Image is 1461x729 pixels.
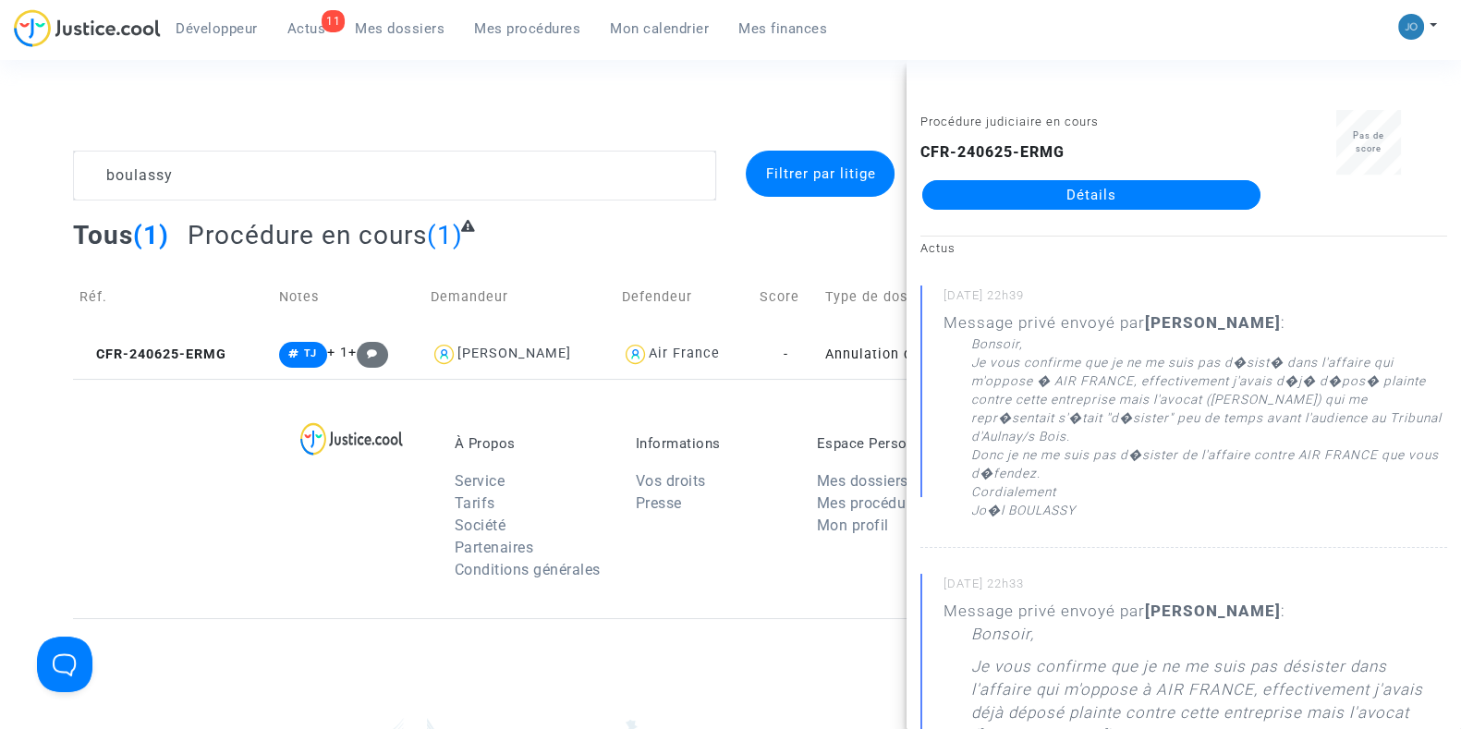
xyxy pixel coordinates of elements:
img: tab_domain_overview_orange.svg [75,107,90,122]
small: [DATE] 22h39 [944,287,1447,311]
a: Mon profil [817,516,889,534]
a: Détails [922,180,1260,210]
td: Score [753,264,819,330]
b: [PERSON_NAME] [1145,313,1281,332]
span: + 1 [327,345,348,360]
a: Société [455,516,506,534]
a: Développeur [161,15,273,43]
td: Defendeur [615,264,753,330]
td: Notes [273,264,425,330]
a: Partenaires [455,539,534,556]
div: Bonsoir, [971,334,1447,353]
a: Vos droits [636,472,706,490]
p: À Propos [455,435,608,452]
a: Mes procédures [459,15,595,43]
div: Air France [649,346,720,361]
span: Tous [73,220,133,250]
a: Service [455,472,505,490]
span: + [348,345,388,360]
div: Domaine [95,109,142,121]
b: [PERSON_NAME] [1145,601,1281,620]
p: Informations [636,435,789,452]
img: 45a793c8596a0d21866ab9c5374b5e4b [1398,14,1424,40]
td: Demandeur [424,264,615,330]
span: (1) [133,220,169,250]
div: Jo�l BOULASSY [971,501,1447,519]
div: Mots-clés [230,109,283,121]
small: Actus [920,241,956,255]
div: 11 [322,10,345,32]
a: Mes procédures [817,494,927,512]
a: Mon calendrier [595,15,724,43]
img: tab_keywords_by_traffic_grey.svg [210,107,225,122]
a: Mes finances [724,15,842,43]
b: CFR-240625-ERMG [920,143,1065,161]
img: icon-user.svg [622,341,649,368]
a: Tarifs [455,494,495,512]
iframe: Help Scout Beacon - Open [37,637,92,692]
span: Actus [287,20,326,37]
div: Cordialement [971,482,1447,501]
span: Mon calendrier [610,20,709,37]
span: Pas de score [1353,130,1384,153]
img: logo_orange.svg [30,30,44,44]
small: Procédure judiciaire en cours [920,115,1099,128]
div: Donc je ne me suis pas d�sister de l'affaire contre AIR FRANCE que vous d�fendez. [971,445,1447,482]
div: Je vous confirme que je ne me suis pas d�sist� dans l'affaire qui m'oppose � AIR FRANCE, effectiv... [971,353,1447,445]
span: - [784,346,788,362]
small: [DATE] 22h33 [944,576,1447,600]
span: Filtrer par litige [765,165,875,182]
td: Annulation de vol (Règlement CE n°261/2004) [819,330,1049,379]
div: Message privé envoyé par : [944,311,1447,519]
span: Mes finances [738,20,827,37]
img: logo-lg.svg [300,422,403,456]
span: Mes procédures [474,20,580,37]
span: Procédure en cours [188,220,427,250]
div: [PERSON_NAME] [457,346,571,361]
td: Réf. [73,264,273,330]
img: jc-logo.svg [14,9,161,47]
a: Mes dossiers [817,472,908,490]
a: 11Actus [273,15,341,43]
img: website_grey.svg [30,48,44,63]
span: Mes dossiers [355,20,444,37]
span: Développeur [176,20,258,37]
a: Conditions générales [455,561,601,578]
p: Bonsoir, [971,623,1034,655]
div: v 4.0.25 [52,30,91,44]
img: icon-user.svg [431,341,457,368]
span: TJ [304,347,317,359]
a: Presse [636,494,682,512]
a: Mes dossiers [340,15,459,43]
span: CFR-240625-ERMG [79,346,226,362]
span: (1) [427,220,463,250]
td: Type de dossier [819,264,1049,330]
p: Espace Personnel [817,435,970,452]
div: Domaine: [DOMAIN_NAME] [48,48,209,63]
